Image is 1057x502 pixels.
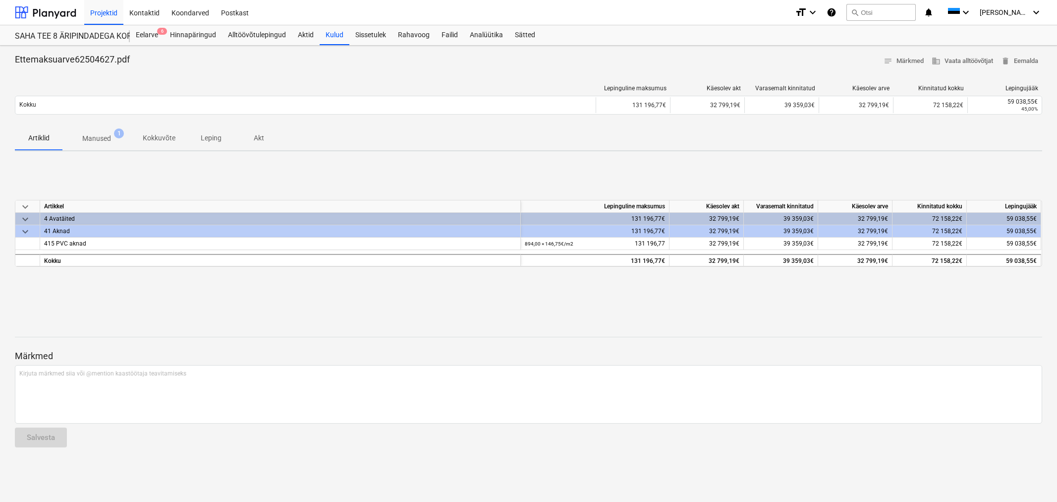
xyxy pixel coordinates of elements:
[932,56,993,67] span: Vaata alltöövõtjat
[464,25,509,45] a: Analüütika
[827,6,836,18] i: Abikeskus
[880,54,928,69] button: Märkmed
[972,85,1038,92] div: Lepingujääk
[893,97,967,113] div: 72 158,22€
[525,238,665,250] div: 131 196,77
[19,213,31,225] span: keyboard_arrow_down
[967,213,1041,225] div: 59 038,55€
[40,254,521,266] div: Kokku
[600,85,667,92] div: Lepinguline maksumus
[596,97,670,113] div: 131 196,77€
[744,238,818,250] div: 39 359,03€
[924,6,934,18] i: notifications
[27,133,51,143] p: Artiklid
[114,128,124,138] span: 1
[669,225,744,238] div: 32 799,19€
[749,85,815,92] div: Varasemalt kinnitatud
[130,25,164,45] div: Eelarve
[436,25,464,45] a: Failid
[892,213,967,225] div: 72 158,22€
[1007,454,1057,502] iframe: Chat Widget
[15,31,118,42] div: SAHA TEE 8 ÄRIPINDADEGA KORTERMAJA
[44,240,86,247] span: 415 PVC aknad
[143,133,175,143] p: Kokkuvõte
[1001,57,1010,65] span: delete
[980,8,1029,16] span: [PERSON_NAME]
[1001,56,1038,67] span: Eemalda
[44,228,70,235] span: 41 Aknad
[19,101,36,109] p: Kokku
[932,57,941,65] span: business
[997,54,1042,69] button: Eemalda
[15,54,130,65] p: Ettemaksuarve62504627.pdf
[892,200,967,213] div: Kinnitatud kokku
[669,254,744,266] div: 32 799,19€
[967,225,1041,238] div: 59 038,55€
[818,254,892,266] div: 32 799,19€
[960,6,972,18] i: keyboard_arrow_down
[130,25,164,45] a: Eelarve6
[971,238,1037,250] div: 59 038,55€
[884,57,892,65] span: notes
[521,254,669,266] div: 131 196,77€
[744,225,818,238] div: 39 359,03€
[509,25,541,45] a: Sätted
[1030,6,1042,18] i: keyboard_arrow_down
[40,200,521,213] div: Artikkel
[19,201,31,213] span: keyboard_arrow_down
[884,56,924,67] span: Märkmed
[744,213,818,225] div: 39 359,03€
[222,25,292,45] a: Alltöövõtulepingud
[674,85,741,92] div: Käesolev akt
[521,200,669,213] div: Lepinguline maksumus
[19,226,31,238] span: keyboard_arrow_down
[818,238,892,250] div: 32 799,19€
[744,97,819,113] div: 39 359,03€
[320,25,349,45] a: Kulud
[744,254,818,266] div: 39 359,03€
[669,238,744,250] div: 32 799,19€
[818,200,892,213] div: Käesolev arve
[846,4,916,21] button: Otsi
[967,200,1041,213] div: Lepingujääk
[669,200,744,213] div: Käesolev akt
[897,85,964,92] div: Kinnitatud kokku
[525,241,573,247] small: 894,00 × 146,75€ / m2
[44,215,75,222] span: 4 Avatäited
[795,6,807,18] i: format_size
[807,6,819,18] i: keyboard_arrow_down
[392,25,436,45] a: Rahavoog
[819,97,893,113] div: 32 799,19€
[851,8,859,16] span: search
[157,28,167,35] span: 6
[823,85,890,92] div: Käesolev arve
[521,213,669,225] div: 131 196,77€
[669,213,744,225] div: 32 799,19€
[349,25,392,45] a: Sissetulek
[521,225,669,238] div: 131 196,77€
[818,213,892,225] div: 32 799,19€
[292,25,320,45] a: Aktid
[818,225,892,238] div: 32 799,19€
[670,97,744,113] div: 32 799,19€
[199,133,223,143] p: Leping
[15,350,1042,362] p: Märkmed
[744,200,818,213] div: Varasemalt kinnitatud
[972,98,1038,105] div: 59 038,55€
[928,54,997,69] button: Vaata alltöövõtjat
[82,133,111,144] p: Manused
[971,255,1037,267] div: 59 038,55€
[164,25,222,45] a: Hinnapäringud
[247,133,271,143] p: Akt
[892,254,967,266] div: 72 158,22€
